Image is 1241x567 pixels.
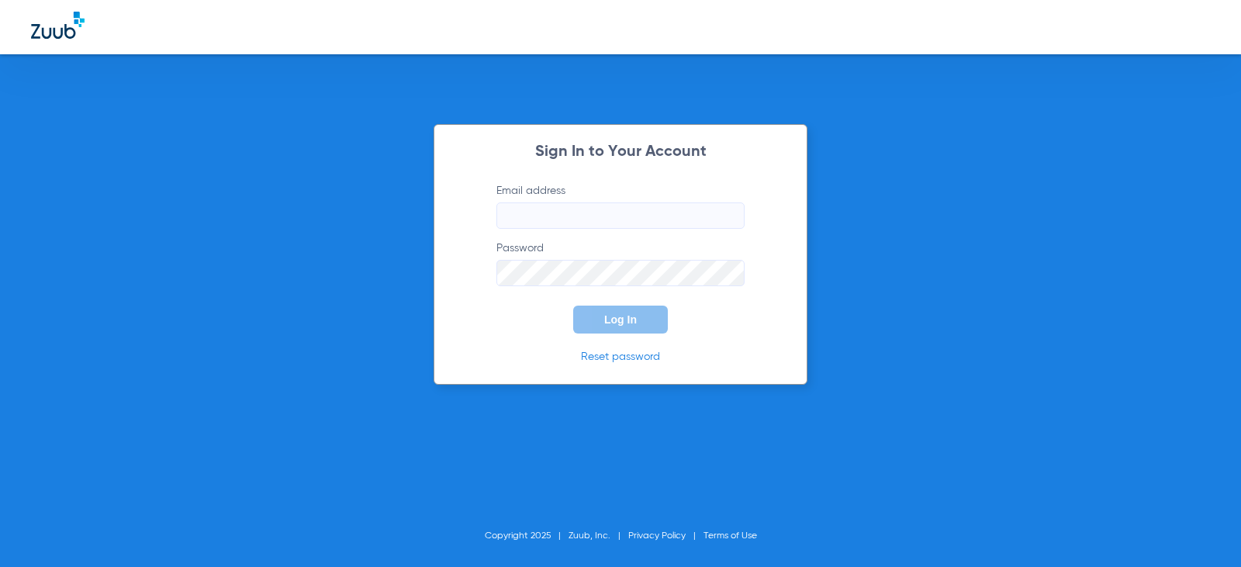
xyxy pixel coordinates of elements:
[628,531,686,541] a: Privacy Policy
[496,260,745,286] input: Password
[496,183,745,229] label: Email address
[604,313,637,326] span: Log In
[703,531,757,541] a: Terms of Use
[31,12,85,39] img: Zuub Logo
[569,528,628,544] li: Zuub, Inc.
[496,240,745,286] label: Password
[485,528,569,544] li: Copyright 2025
[473,144,768,160] h2: Sign In to Your Account
[573,306,668,334] button: Log In
[496,202,745,229] input: Email address
[581,351,660,362] a: Reset password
